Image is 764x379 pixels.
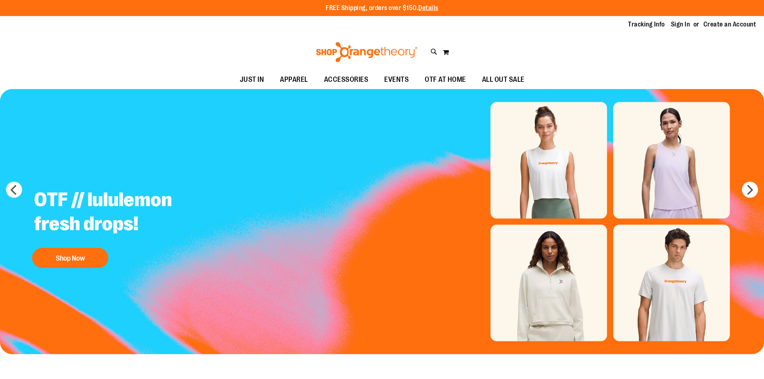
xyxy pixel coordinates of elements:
[280,71,308,89] span: APPAREL
[628,20,665,29] a: Tracking Info
[384,71,409,89] span: EVENTS
[418,4,438,12] a: Details
[28,182,227,244] h2: OTF // lululemon fresh drops!
[742,182,758,198] button: next
[326,4,438,13] p: FREE Shipping, orders over $150.
[671,20,690,29] a: Sign In
[703,20,756,29] a: Create an Account
[6,182,22,198] button: prev
[425,71,466,89] span: OTF AT HOME
[482,71,525,89] span: ALL OUT SALE
[240,71,264,89] span: JUST IN
[315,42,419,62] img: Shop Orangetheory
[28,182,227,272] a: OTF // lululemon fresh drops! Shop Now
[324,71,369,89] span: ACCESSORIES
[32,248,108,268] button: Shop Now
